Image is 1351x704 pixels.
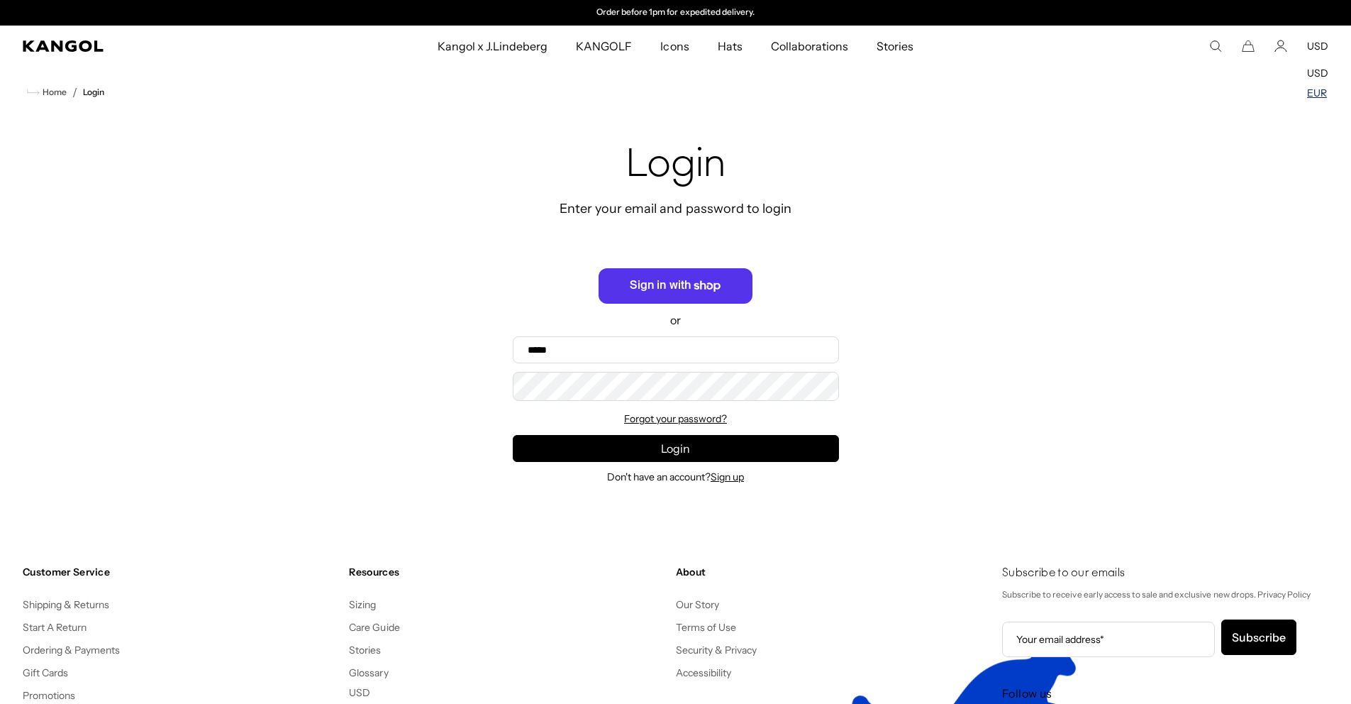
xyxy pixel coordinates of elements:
div: Enter your email and password to login [513,200,839,217]
a: KANGOLF [562,26,646,67]
a: Stories [862,26,928,67]
a: Hats [704,26,757,67]
a: Stories [349,644,381,656]
a: Care Guide [349,621,399,634]
a: Shipping & Returns [23,598,110,611]
a: Sign up [711,471,744,483]
a: Accessibility [676,666,731,679]
a: Promotions [23,689,75,702]
a: Start A Return [23,621,87,634]
a: Our Story [676,598,719,611]
span: KANGOLF [576,26,632,67]
span: Icons [660,26,689,67]
h1: Login [513,143,839,189]
a: USD [1307,67,1328,79]
div: Don't have an account? [513,471,839,483]
button: USD [349,686,370,699]
span: Kangol x J.Lindeberg [438,26,548,67]
a: Collaborations [757,26,862,67]
a: EUR [1307,87,1327,99]
h4: Customer Service [23,566,338,578]
div: 2 of 2 [530,7,822,18]
summary: Search here [1209,40,1222,53]
span: Stories [877,26,913,67]
a: Account [1274,40,1287,53]
a: Forgot your password? [624,412,727,425]
a: Terms of Use [676,621,736,634]
a: Login [83,87,104,97]
button: Subscribe [1221,620,1296,655]
p: Order before 1pm for expedited delivery. [596,7,755,18]
a: Gift Cards [23,666,68,679]
a: Kangol [23,40,289,52]
p: Subscribe to receive early access to sale and exclusive new drops. Privacy Policy [1002,587,1328,603]
button: Login [513,435,839,462]
a: Ordering & Payments [23,644,121,656]
a: Security & Privacy [676,644,757,656]
div: Announcement [530,7,822,18]
span: Home [40,87,67,97]
a: Kangol x J.Lindeberg [423,26,562,67]
a: Home [27,86,67,99]
slideshow-component: Announcement bar [530,7,822,18]
a: Glossary [349,666,388,679]
span: Collaborations [771,26,848,67]
h4: Subscribe to our emails [1002,566,1328,581]
button: Cart [1242,40,1255,53]
span: Hats [718,26,743,67]
a: Sizing [349,598,376,611]
h3: Follow us [1002,686,1328,701]
a: Icons [646,26,703,67]
p: or [513,312,839,328]
button: USD [1307,40,1328,53]
h4: About [676,566,991,578]
li: / [67,84,77,101]
h4: Resources [349,566,664,578]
